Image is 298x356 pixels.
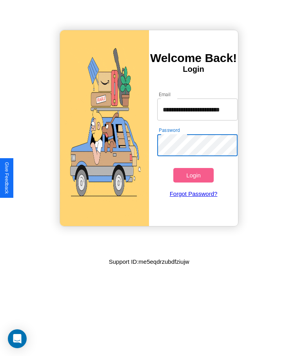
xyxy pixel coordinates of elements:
label: Email [159,91,171,98]
img: gif [60,30,149,226]
a: Forgot Password? [153,183,233,205]
button: Login [173,168,213,183]
div: Give Feedback [4,162,9,194]
h3: Welcome Back! [149,51,238,65]
p: Support ID: me5eqdrzubdfziujw [109,256,189,267]
label: Password [159,127,180,133]
div: Open Intercom Messenger [8,329,27,348]
h4: Login [149,65,238,74]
